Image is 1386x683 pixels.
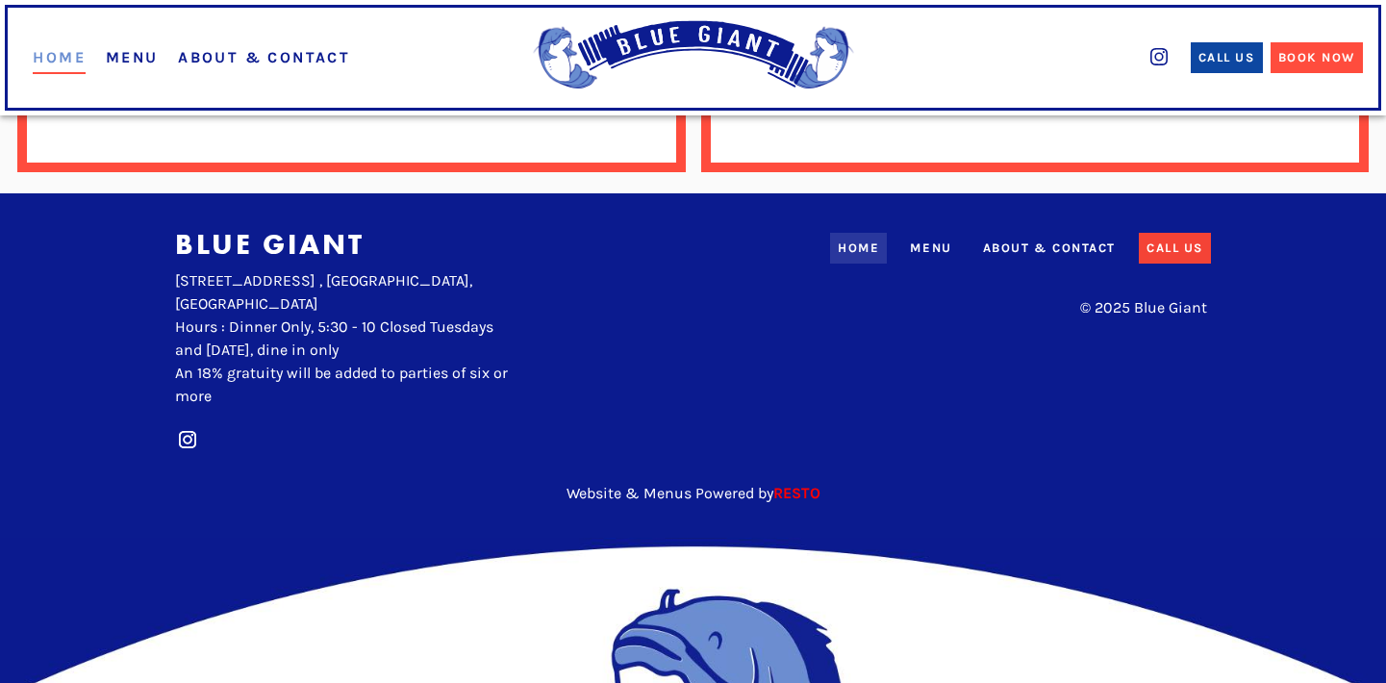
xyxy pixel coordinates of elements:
div: Menu [910,239,951,258]
a: Menu [902,233,959,264]
div: Call Us [1198,48,1255,67]
a: Home [830,233,887,264]
h3: Blue Giant [175,227,516,262]
span: An 18% gratuity will be added to parties of six or more [175,364,508,405]
a: About & Contact [975,233,1123,264]
a: Book Now [1271,42,1363,73]
div: Home [838,239,879,258]
a: Home [33,48,86,74]
img: instagram [1150,48,1168,65]
div: About & Contact [983,239,1116,258]
a: Resto [773,484,820,502]
a: Call Us [1191,42,1263,73]
img: Blue Giant Logo [526,20,861,96]
div: Hours : Dinner Only, 5:30 - 10 Closed Tuesdays and [DATE], dine in only [175,316,516,362]
a: Menu [106,48,159,66]
div: Book Now [1278,48,1355,67]
img: instagram [179,431,196,448]
span: [STREET_ADDRESS] [175,271,315,290]
div: Call Us [1147,239,1203,258]
a: Call Us [1139,233,1211,264]
span: © 2025 Blue Giant [1080,298,1207,316]
div: Website & Menus Powered by [175,482,1211,505]
a: About & Contact [178,48,350,66]
span: , [GEOGRAPHIC_DATA], [GEOGRAPHIC_DATA] [175,271,472,313]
